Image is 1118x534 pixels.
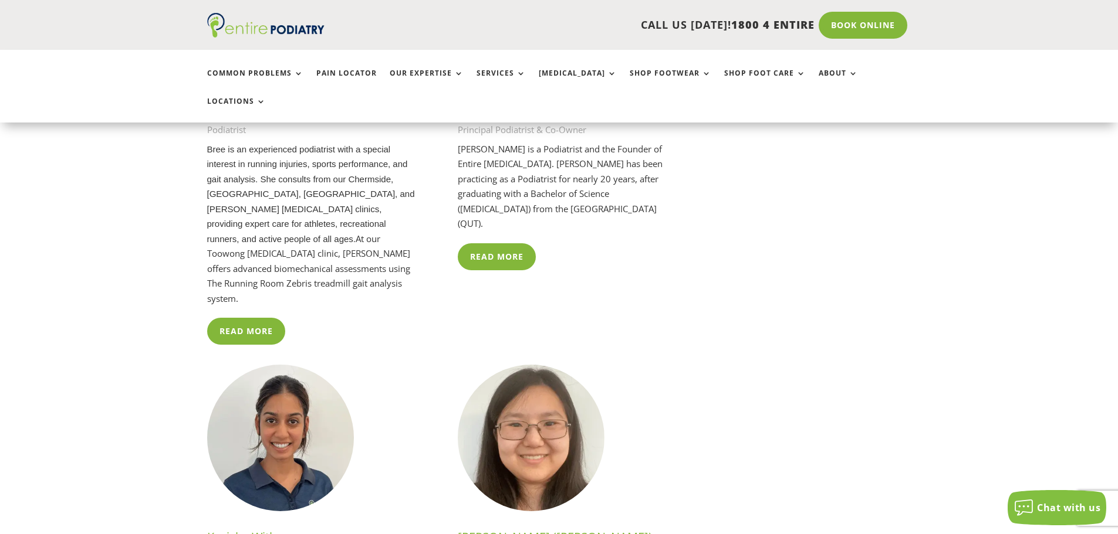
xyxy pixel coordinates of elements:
[458,243,536,270] a: Read More
[207,28,325,40] a: Entire Podiatry
[207,123,419,142] p: Podiatrist
[630,69,711,94] a: Shop Footwear
[458,365,604,511] img: Heidi (Tsz Hei) Cheng
[390,69,464,94] a: Our Expertise
[316,69,377,94] a: Pain Locator
[370,18,815,33] p: CALL US [DATE]!
[1037,501,1100,514] span: Chat with us
[207,365,354,511] img: Kavisha Withanage
[458,123,670,142] p: Principal Podiatrist & Co-Owner
[477,69,526,94] a: Services
[731,18,815,32] span: 1800 4 ENTIRE
[724,69,806,94] a: Shop Foot Care
[207,69,303,94] a: Common Problems
[207,13,325,38] img: logo (1)
[458,142,670,232] p: [PERSON_NAME] is a Podiatrist and the Founder of Entire [MEDICAL_DATA]. [PERSON_NAME] has been pr...
[207,142,419,307] p: At our Toowong [MEDICAL_DATA] clinic, [PERSON_NAME] offers advanced biomechanical assessments usi...
[539,69,617,94] a: [MEDICAL_DATA]
[207,144,415,244] span: Bree is an experienced podiatrist with a special interest in running injuries, sports performance...
[207,318,285,345] a: Read More
[207,97,266,123] a: Locations
[819,12,907,39] a: Book Online
[1008,490,1106,525] button: Chat with us
[819,69,858,94] a: About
